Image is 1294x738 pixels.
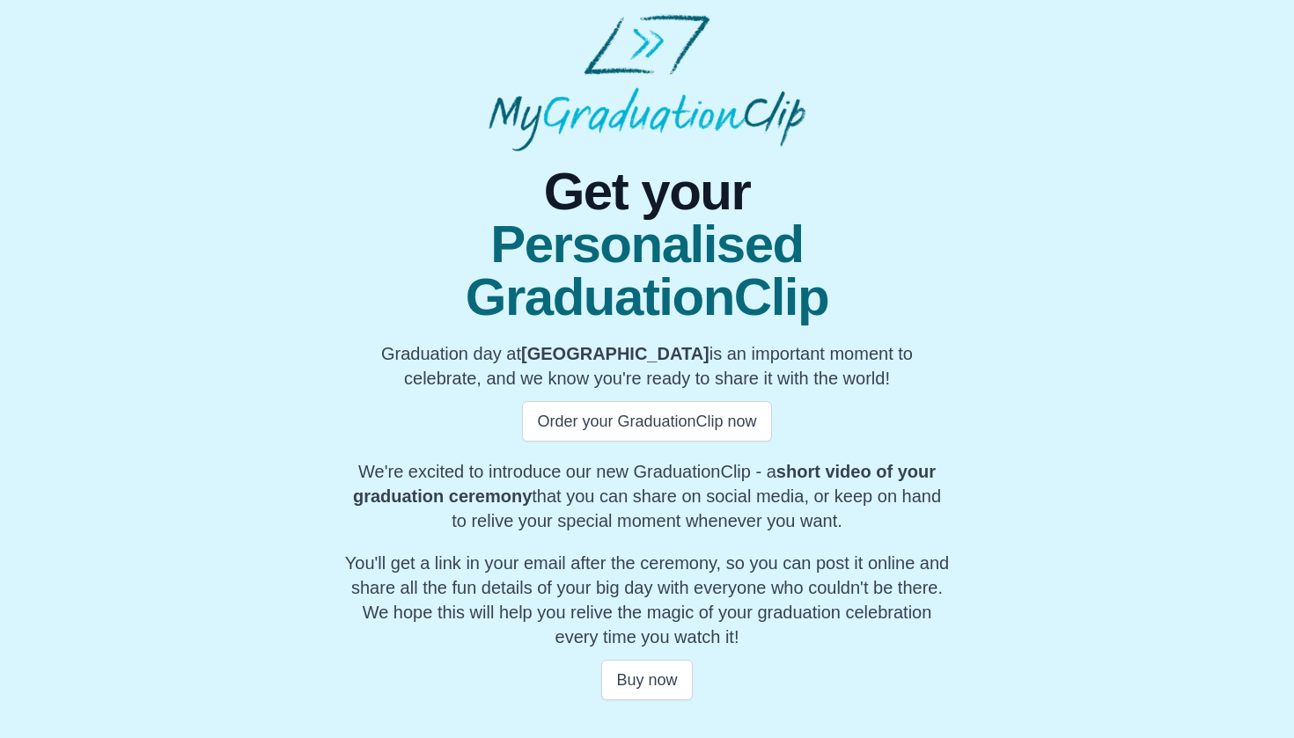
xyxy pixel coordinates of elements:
[522,401,771,442] button: Order your GraduationClip now
[489,14,805,151] img: MyGraduationClip
[601,660,692,700] button: Buy now
[521,344,709,363] b: [GEOGRAPHIC_DATA]
[345,218,950,324] span: Personalised GraduationClip
[353,462,936,506] b: short video of your graduation ceremony
[345,165,950,218] span: Get your
[345,341,950,391] p: Graduation day at is an important moment to celebrate, and we know you're ready to share it with ...
[345,551,950,649] p: You'll get a link in your email after the ceremony, so you can post it online and share all the f...
[345,459,950,533] p: We're excited to introduce our new GraduationClip - a that you can share on social media, or keep...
